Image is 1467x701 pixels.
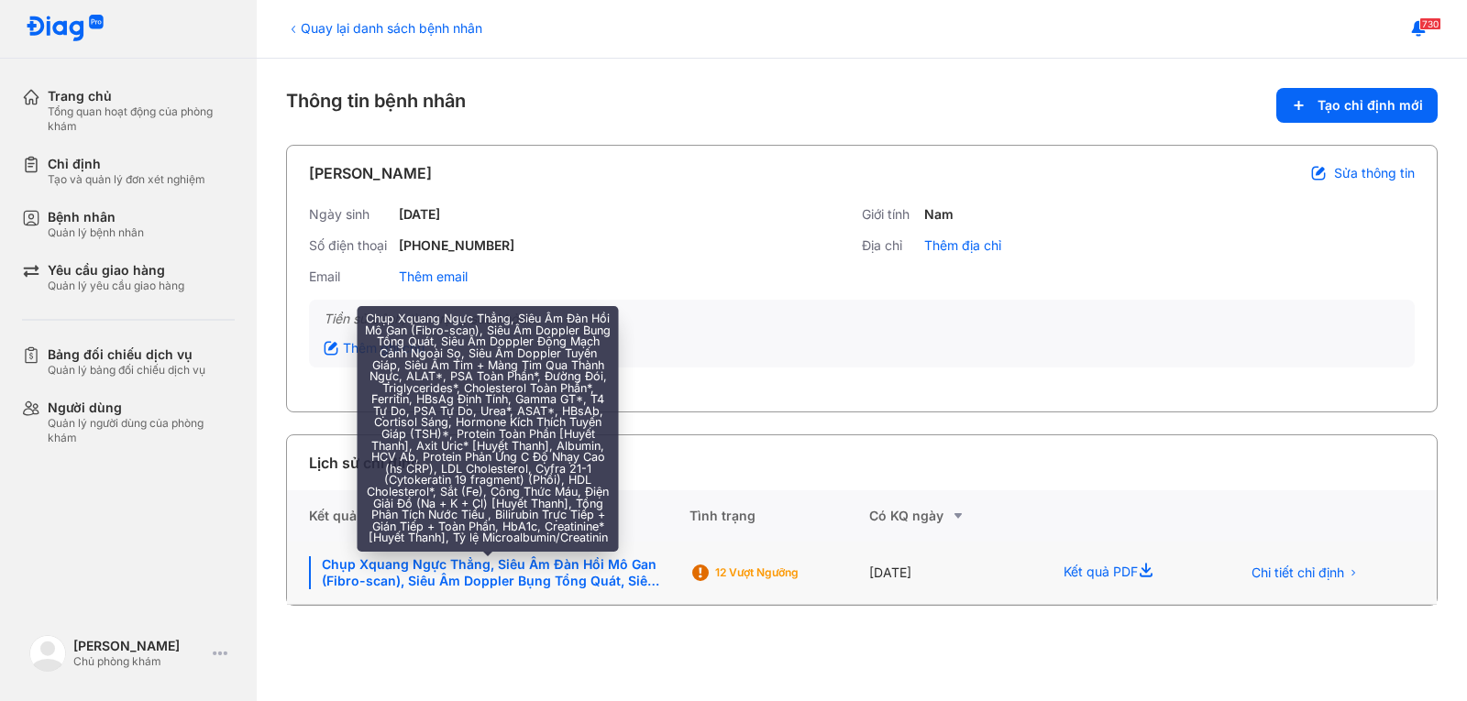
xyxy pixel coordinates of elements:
div: Ngày sinh [309,206,392,223]
div: Chỉ định [48,156,205,172]
div: Thông tin bệnh nhân [286,88,1438,123]
div: Thêm ghi chú [324,340,425,356]
div: Tổng quan hoạt động của phòng khám [48,104,235,134]
div: Quản lý người dùng của phòng khám [48,416,235,445]
div: Thêm email [399,268,468,285]
img: logo [29,635,66,672]
div: Chủ phòng khám [73,654,205,669]
div: [DATE] [399,206,440,223]
div: Địa chỉ [862,237,917,254]
button: Chi tiết chỉ định [1241,559,1370,586]
button: Tạo chỉ định mới [1276,88,1438,123]
span: 730 [1419,17,1441,30]
div: [PHONE_NUMBER] [399,237,514,254]
div: Quản lý bảng đối chiếu dịch vụ [48,363,205,378]
div: Yêu cầu giao hàng [48,262,184,279]
div: Giới tính [862,206,917,223]
div: [PERSON_NAME] [73,638,205,654]
div: [DATE] [869,542,1042,605]
div: Chụp Xquang Ngực Thẳng, Siêu Âm Đàn Hồi Mô Gan (Fibro-scan), Siêu Âm Doppler Bụng Tổng Quát, Siêu... [309,556,667,589]
div: Tiền sử bệnh, tình trạng sức khỏe... [324,311,1400,327]
div: Lịch sử chỉ định [309,452,420,474]
div: Bảng đối chiếu dịch vụ [48,346,205,363]
div: Nam [924,206,954,223]
div: Kết quả PDF [1042,542,1219,605]
div: Kết quả [287,490,689,542]
div: 12 Vượt ngưỡng [715,565,862,580]
span: Tạo chỉ định mới [1318,97,1423,114]
div: Tình trạng [689,490,869,542]
div: [PERSON_NAME] [309,162,432,184]
div: Trang chủ [48,88,235,104]
div: Số điện thoại [309,237,392,254]
img: logo [26,15,105,43]
span: Chi tiết chỉ định [1252,564,1344,581]
div: Email [309,268,392,285]
div: Người dùng [48,400,235,416]
div: Quản lý bệnh nhân [48,225,144,240]
div: Có KQ ngày [869,505,1042,527]
div: Tạo và quản lý đơn xét nghiệm [48,172,205,187]
span: Sửa thông tin [1334,165,1415,181]
div: Bệnh nhân [48,209,144,225]
div: Quản lý yêu cầu giao hàng [48,279,184,293]
div: Thêm địa chỉ [924,237,1001,254]
div: Quay lại danh sách bệnh nhân [286,18,482,38]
